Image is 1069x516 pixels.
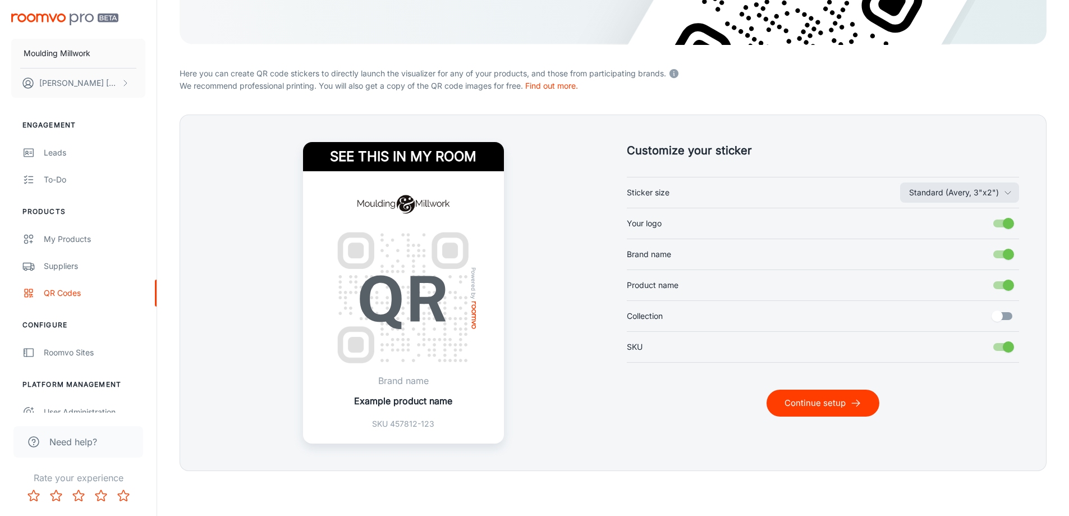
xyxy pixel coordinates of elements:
[627,248,671,261] span: Brand name
[627,310,663,322] span: Collection
[9,471,148,485] p: Rate your experience
[44,173,145,186] div: To-do
[39,77,118,89] p: [PERSON_NAME] [PERSON_NAME]
[180,65,1047,80] p: Here you can create QR code stickers to directly launch the visualizer for any of your products, ...
[180,80,1047,92] p: We recommend professional printing. You will also get a copy of the QR code images for free.
[45,485,67,507] button: Rate 2 star
[11,39,145,68] button: Moulding Millwork
[332,185,475,222] img: Moulding Millwork
[24,47,90,60] p: Moulding Millwork
[354,418,452,430] p: SKU 457812-123
[11,13,118,25] img: Roomvo PRO Beta
[627,341,643,353] span: SKU
[471,302,476,329] img: roomvo
[44,233,145,245] div: My Products
[354,394,452,408] p: Example product name
[90,485,112,507] button: Rate 4 star
[354,374,452,387] p: Brand name
[22,485,45,507] button: Rate 1 star
[627,279,678,291] span: Product name
[44,287,145,299] div: QR Codes
[67,485,90,507] button: Rate 3 star
[11,69,145,98] button: [PERSON_NAME] [PERSON_NAME]
[767,390,879,417] button: Continue setup
[44,147,145,159] div: Leads
[44,260,145,272] div: Suppliers
[112,485,135,507] button: Rate 5 star
[327,222,479,374] img: QR Code Example
[303,142,504,171] h4: See this in my room
[44,406,145,418] div: User Administration
[44,346,145,359] div: Roomvo Sites
[627,186,669,199] span: Sticker size
[49,435,97,449] span: Need help?
[525,81,578,90] a: Find out more.
[627,217,662,230] span: Your logo
[468,267,479,299] span: Powered by
[627,142,1020,159] h5: Customize your sticker
[900,182,1019,203] button: Sticker size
